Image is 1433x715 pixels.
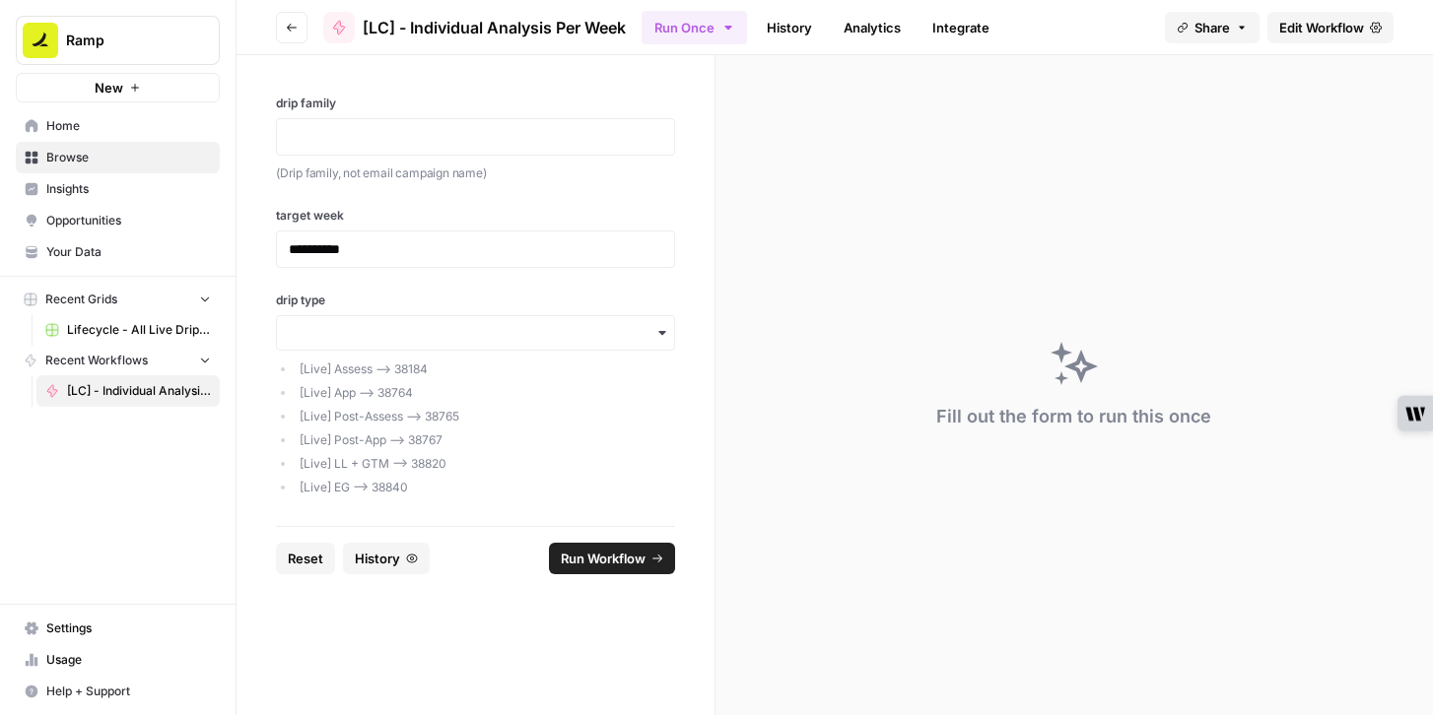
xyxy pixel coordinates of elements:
[16,236,220,268] a: Your Data
[67,321,211,339] span: Lifecycle - All Live Drip Data
[276,163,675,183] p: (Drip family, not email campaign name)
[46,619,211,637] span: Settings
[1194,18,1230,37] span: Share
[276,95,675,112] label: drip family
[16,142,220,173] a: Browse
[343,543,430,574] button: History
[66,31,185,50] span: Ramp
[16,110,220,142] a: Home
[16,205,220,236] a: Opportunities
[296,479,675,496] li: [Live] EG —> 38840
[46,682,211,700] span: Help + Support
[46,212,211,229] span: Opportunities
[46,149,211,166] span: Browse
[16,644,220,676] a: Usage
[16,173,220,205] a: Insights
[296,384,675,402] li: [Live] App —> 38764
[36,375,220,407] a: [LC] - Individual Analysis Per Week
[276,543,335,574] button: Reset
[1279,18,1364,37] span: Edit Workflow
[46,243,211,261] span: Your Data
[296,431,675,449] li: [Live] Post-App —> 38767
[67,382,211,400] span: [LC] - Individual Analysis Per Week
[46,180,211,198] span: Insights
[36,314,220,346] a: Lifecycle - All Live Drip Data
[46,651,211,669] span: Usage
[323,12,626,43] a: [LC] - Individual Analysis Per Week
[936,403,1211,430] div: Fill out the form to run this once
[355,549,400,568] span: History
[45,352,148,369] span: Recent Workflows
[16,285,220,314] button: Recent Grids
[549,543,675,574] button: Run Workflow
[755,12,824,43] a: History
[1267,12,1394,43] a: Edit Workflow
[16,16,220,65] button: Workspace: Ramp
[363,16,626,39] span: [LC] - Individual Analysis Per Week
[288,549,323,568] span: Reset
[921,12,1001,43] a: Integrate
[16,346,220,375] button: Recent Workflows
[296,455,675,473] li: [Live] LL + GTM —> 38820
[46,117,211,135] span: Home
[1165,12,1260,43] button: Share
[832,12,913,43] a: Analytics
[95,78,123,97] span: New
[276,292,675,309] label: drip type
[296,360,675,378] li: [Live] Assess —> 38184
[16,613,220,644] a: Settings
[642,11,747,44] button: Run Once
[561,549,646,568] span: Run Workflow
[45,291,117,308] span: Recent Grids
[23,23,58,58] img: Ramp Logo
[276,207,675,225] label: target week
[16,73,220,102] button: New
[16,676,220,707] button: Help + Support
[296,408,675,425] li: [Live] Post-Assess —> 38765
